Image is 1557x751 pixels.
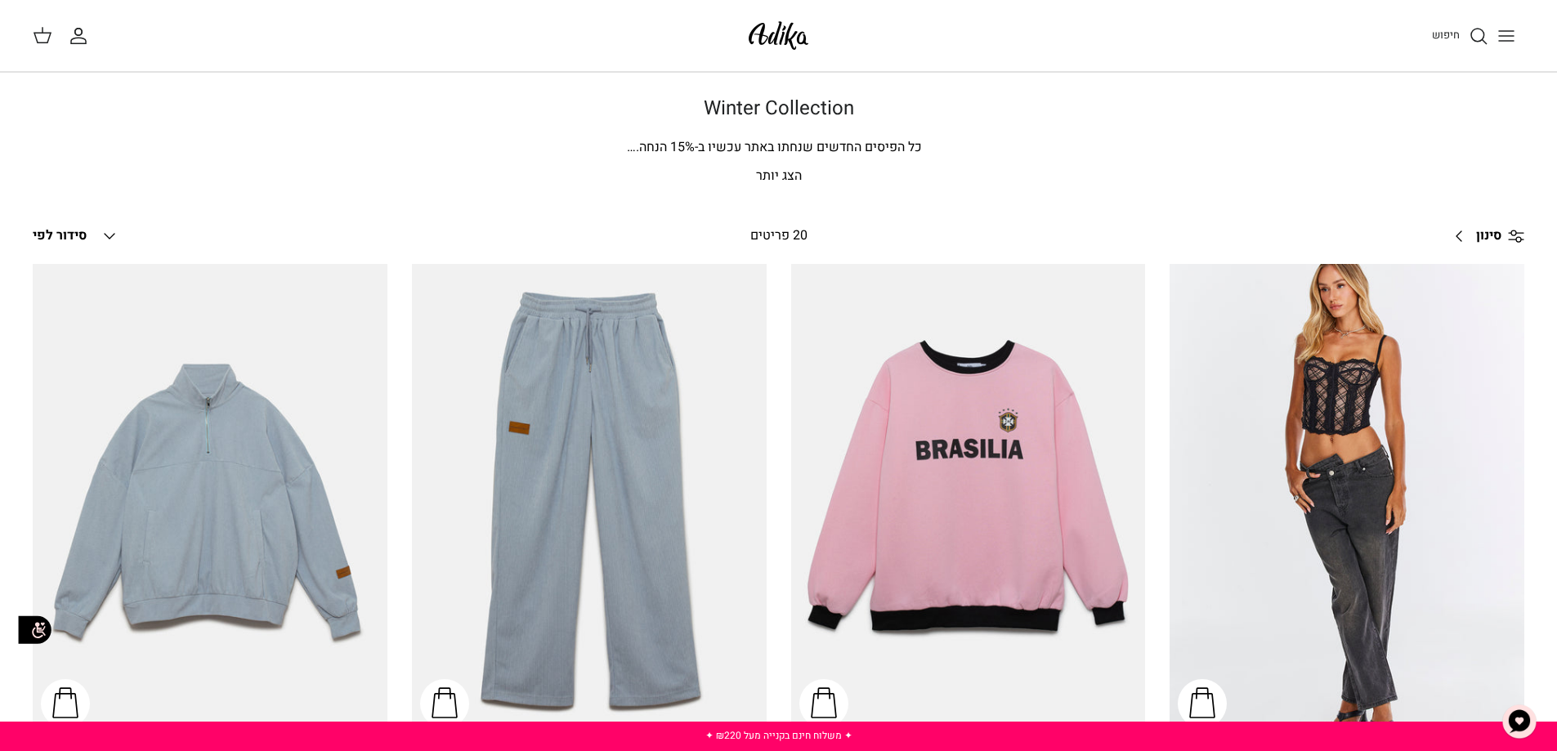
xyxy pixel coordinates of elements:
[705,728,852,743] a: ✦ משלוח חינם בקנייה מעל ₪220 ✦
[69,26,95,46] a: החשבון שלי
[207,97,1351,121] h1: Winter Collection
[627,137,695,157] span: % הנחה.
[33,218,119,254] button: סידור לפי
[695,137,922,157] span: כל הפיסים החדשים שנחתו באתר עכשיו ב-
[791,264,1146,736] a: סווטשירט Brazilian Kid
[1443,217,1524,256] a: סינון
[606,226,951,247] div: 20 פריטים
[670,137,685,157] span: 15
[12,607,57,652] img: accessibility_icon02.svg
[412,264,767,736] a: מכנסי טרנינג City strolls
[1432,26,1488,46] a: חיפוש
[33,264,387,736] a: סווטשירט City Strolls אוברסייז
[1170,264,1524,736] a: ג׳ינס All Or Nothing קריס-קרוס | BOYFRIEND
[207,166,1351,187] p: הצג יותר
[1495,697,1544,746] button: צ'אט
[1488,18,1524,54] button: Toggle menu
[744,16,813,55] img: Adika IL
[1476,226,1501,247] span: סינון
[33,226,87,245] span: סידור לפי
[1432,27,1460,42] span: חיפוש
